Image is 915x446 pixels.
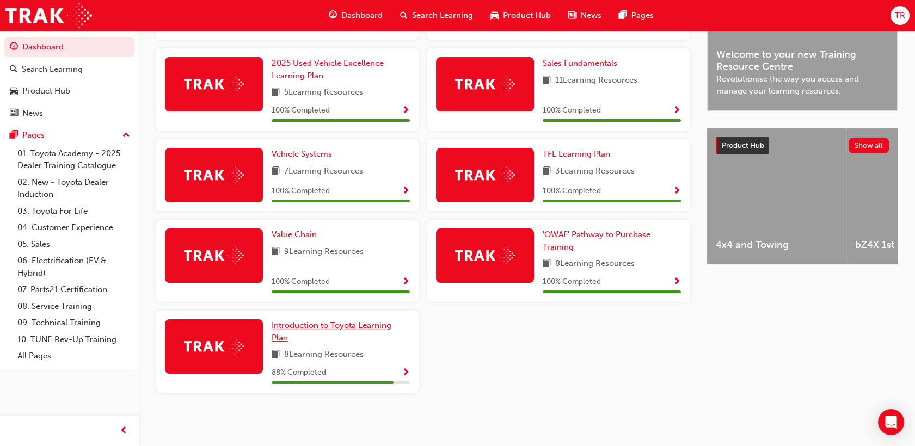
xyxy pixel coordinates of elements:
[272,149,332,159] span: Vehicle Systems
[402,277,410,287] span: Show Progress
[272,58,384,80] span: 2025 Used Vehicle Excellence Learning Plan
[543,230,650,252] span: 'OWAF' Pathway to Purchase Training
[716,239,837,251] span: 4x4 and Towing
[4,103,134,123] a: News
[402,184,410,198] button: Show Progress
[284,86,363,100] span: 5 Learning Resources
[707,128,846,264] a: 4x4 and Towing
[543,74,551,88] span: book-icon
[13,236,134,253] a: 05. Sales
[895,9,905,22] span: TR
[4,81,134,101] a: Product Hub
[402,368,410,378] span: Show Progress
[4,125,134,145] button: Pages
[13,174,134,203] a: 02. New - Toyota Dealer Induction
[490,9,499,22] span: car-icon
[673,184,681,198] button: Show Progress
[5,3,92,28] img: Trak
[412,9,473,22] span: Search Learning
[402,366,410,380] button: Show Progress
[402,275,410,289] button: Show Progress
[13,314,134,331] a: 09. Technical Training
[272,230,317,239] span: Value Chain
[272,228,321,241] a: Value Chain
[272,245,280,259] span: book-icon
[13,203,134,220] a: 03. Toyota For Life
[272,348,280,362] span: book-icon
[272,320,391,343] span: Introduction to Toyota Learning Plan
[13,252,134,281] a: 06. Electrification (EV & Hybrid)
[455,247,515,264] img: Trak
[184,166,244,183] img: Trak
[610,4,662,27] a: pages-iconPages
[402,104,410,117] button: Show Progress
[4,37,134,57] a: Dashboard
[272,57,410,82] a: 2025 Used Vehicle Excellence Learning Plan
[543,276,601,288] span: 100 % Completed
[568,9,576,22] span: news-icon
[272,104,330,117] span: 100 % Completed
[543,148,615,160] a: TFL Learning Plan
[22,129,45,141] div: Pages
[284,245,364,259] span: 9 Learning Resources
[272,148,336,160] a: Vehicle Systems
[673,187,681,196] span: Show Progress
[22,63,83,76] div: Search Learning
[4,35,134,125] button: DashboardSearch LearningProduct HubNews
[320,4,391,27] a: guage-iconDashboard
[184,338,244,355] img: Trak
[122,128,130,143] span: up-icon
[878,409,904,435] div: Open Intercom Messenger
[716,73,888,97] span: Revolutionise the way you access and manage your learning resources.
[581,9,601,22] span: News
[543,257,551,271] span: book-icon
[673,104,681,117] button: Show Progress
[482,4,560,27] a: car-iconProduct Hub
[849,138,889,153] button: Show all
[543,58,617,68] span: Sales Fundamentals
[673,275,681,289] button: Show Progress
[284,165,363,178] span: 7 Learning Resources
[272,185,330,197] span: 100 % Completed
[631,9,654,22] span: Pages
[22,107,43,120] div: News
[402,106,410,116] span: Show Progress
[341,9,383,22] span: Dashboard
[120,424,128,438] span: prev-icon
[543,57,622,70] a: Sales Fundamentals
[10,86,18,96] span: car-icon
[503,9,551,22] span: Product Hub
[184,76,244,92] img: Trak
[10,109,18,119] span: news-icon
[10,42,18,52] span: guage-icon
[13,145,134,174] a: 01. Toyota Academy - 2025 Dealer Training Catalogue
[10,131,18,140] span: pages-icon
[543,104,601,117] span: 100 % Completed
[272,86,280,100] span: book-icon
[543,228,681,253] a: 'OWAF' Pathway to Purchase Training
[284,348,364,362] span: 8 Learning Resources
[184,247,244,264] img: Trak
[555,257,635,271] span: 8 Learning Resources
[673,277,681,287] span: Show Progress
[10,65,17,75] span: search-icon
[272,165,280,178] span: book-icon
[673,106,681,116] span: Show Progress
[716,48,888,73] span: Welcome to your new Training Resource Centre
[13,219,134,236] a: 04. Customer Experience
[891,6,910,25] button: TR
[543,185,601,197] span: 100 % Completed
[13,281,134,298] a: 07. Parts21 Certification
[560,4,610,27] a: news-iconNews
[619,9,627,22] span: pages-icon
[400,9,408,22] span: search-icon
[391,4,482,27] a: search-iconSearch Learning
[4,59,134,79] a: Search Learning
[555,165,635,178] span: 3 Learning Resources
[402,187,410,196] span: Show Progress
[329,9,337,22] span: guage-icon
[455,166,515,183] img: Trak
[13,298,134,315] a: 08. Service Training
